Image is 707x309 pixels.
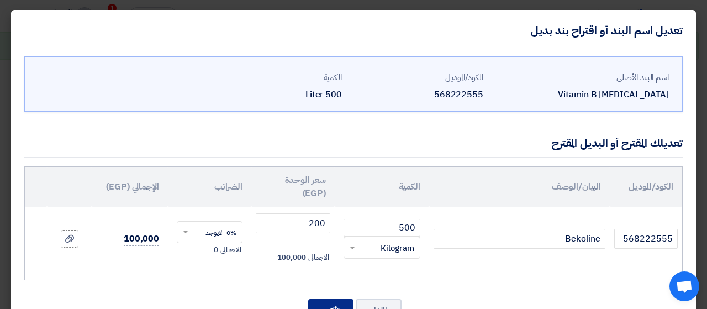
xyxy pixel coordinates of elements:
th: الكود/الموديل [610,167,682,207]
span: الاجمالي [220,244,241,255]
span: 0 [214,244,218,255]
span: 100,000 [277,252,305,263]
h4: تعديل اسم البند أو اقتراح بند بديل [531,23,683,38]
span: الاجمالي [308,252,329,263]
input: Add Item Description [434,229,605,249]
th: سعر الوحدة (EGP) [251,167,335,207]
span: 100,000 [124,232,159,246]
div: 500 Liter [209,88,342,101]
th: الضرائب [168,167,251,207]
th: الكمية [335,167,429,207]
div: الكود/الموديل [351,71,483,84]
input: RFQ_STEP1.ITEMS.2.AMOUNT_TITLE [344,219,420,237]
span: Kilogram [381,242,414,255]
div: 568222555 [351,88,483,101]
div: Open chat [669,271,699,301]
input: أدخل سعر الوحدة [256,213,330,233]
th: الإجمالي (EGP) [92,167,168,207]
div: اسم البند الأصلي [492,71,669,84]
div: Vitamin B [MEDICAL_DATA] [492,88,669,101]
ng-select: VAT [177,221,242,243]
div: تعديلك المقترح أو البديل المقترح [552,135,683,151]
input: الموديل [614,229,678,249]
th: البيان/الوصف [429,167,610,207]
div: الكمية [209,71,342,84]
